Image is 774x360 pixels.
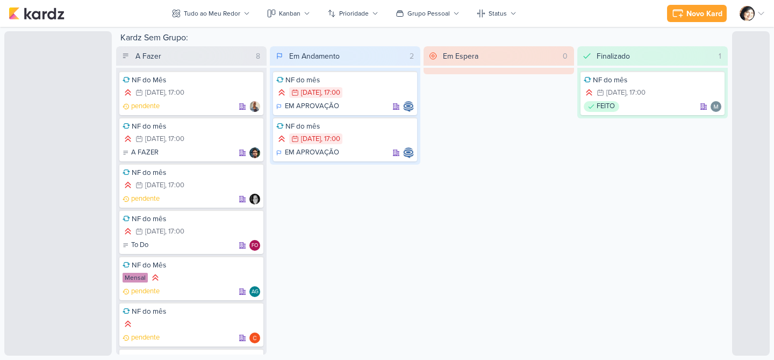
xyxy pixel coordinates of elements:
div: Fabio Oliveira [249,240,260,251]
div: NF do mês [123,168,260,178]
div: Prioridade Alta [584,87,594,98]
div: NF do Mês [123,75,260,85]
div: Mensal [123,273,148,283]
div: , 17:00 [165,89,184,96]
div: [DATE] [145,136,165,143]
div: A FAZER [123,147,159,158]
div: Responsável: Renata Brandão [249,194,260,204]
div: 2 [405,51,418,62]
div: Em Andamento [289,51,340,62]
div: Prioridade Alta [150,272,161,283]
img: Carlos Massari [249,333,260,343]
img: kardz.app [9,7,64,20]
div: EM APROVAÇÃO [276,101,339,112]
div: [DATE] [145,182,165,189]
button: Novo Kard [667,5,727,22]
div: Em Espera [443,51,478,62]
div: [DATE] [301,89,321,96]
img: Mariana Amorim [711,101,721,112]
div: , 17:00 [626,89,646,96]
div: , 17:00 [321,136,340,143]
img: Iara Santos [249,101,260,112]
div: , 17:00 [165,182,184,189]
p: EM APROVAÇÃO [285,147,339,158]
p: FO [252,243,258,249]
div: , 17:00 [165,228,184,235]
div: Responsável: Iara Santos [249,101,260,112]
p: A FAZER [131,147,159,158]
img: Caroline Traven De Andrade [403,101,414,112]
img: Caroline Traven De Andrade [403,147,414,158]
p: EM APROVAÇÃO [285,101,339,112]
div: , 17:00 [165,136,184,143]
div: Kardz Sem Grupo: [116,31,728,46]
div: Responsável: Caroline Traven De Andrade [403,147,414,158]
div: Prioridade Alta [276,133,287,144]
p: pendente [131,286,160,297]
p: AG [252,290,259,295]
div: Responsável: Nelito Junior [249,147,260,158]
div: NF do mês [123,214,260,224]
div: NF do mês [123,122,260,131]
div: Prioridade Alta [123,133,133,144]
div: NF do mês [123,307,260,316]
p: To Do [131,240,148,251]
div: EM APROVAÇÃO [276,147,339,158]
div: [DATE] [301,136,321,143]
img: Nelito Junior [249,147,260,158]
div: Responsável: Caroline Traven De Andrade [403,101,414,112]
p: pendente [131,333,160,343]
img: Renata Brandão [249,194,260,204]
div: Aline Gimenez Graciano [249,286,260,297]
div: , 17:00 [321,89,340,96]
div: Prioridade Alta [123,180,133,190]
div: Prioridade Alta [123,87,133,98]
div: NF do mês [584,75,721,85]
div: 8 [252,51,264,62]
div: To Do [123,240,148,251]
div: Prioridade Alta [123,319,133,329]
div: Finalizado [597,51,630,62]
div: Prioridade Alta [123,226,133,237]
div: Responsável: Carlos Massari [249,333,260,343]
div: [DATE] [145,228,165,235]
div: NF do mês [276,122,414,131]
div: Novo Kard [686,8,722,19]
p: pendente [131,194,160,204]
div: NF do mês [276,75,414,85]
div: NF do Mês [123,260,260,270]
p: FEITO [597,101,615,112]
div: 1 [714,51,726,62]
div: [DATE] [606,89,626,96]
div: FEITO [584,101,619,112]
div: Responsável: Fabio Oliveira [249,240,260,251]
div: 0 [558,51,572,62]
img: Lucimara Paz [740,6,755,21]
div: [DATE] [145,89,165,96]
div: Prioridade Alta [276,87,287,98]
p: pendente [131,101,160,112]
div: A Fazer [135,51,161,62]
div: Responsável: Mariana Amorim [711,101,721,112]
div: Responsável: Aline Gimenez Graciano [249,286,260,297]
